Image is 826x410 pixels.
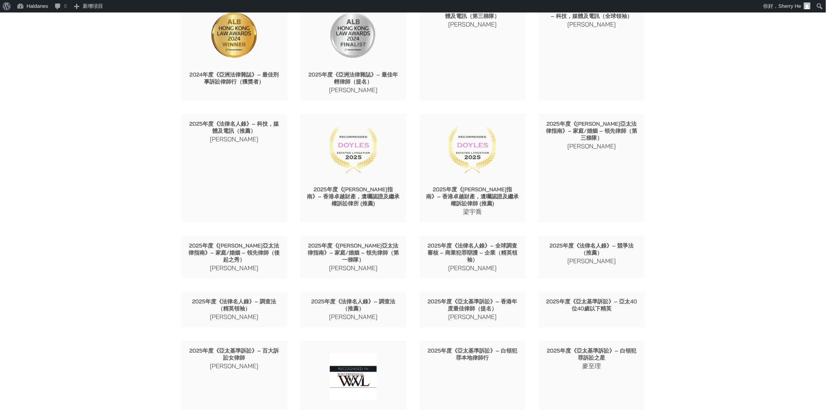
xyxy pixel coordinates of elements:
p: 2024年度《亞洲法律雜誌》– 最佳刑事訴訟律師行（獲獎者） [187,71,281,85]
p: [PERSON_NAME] [545,256,639,266]
p: 2025年度《[PERSON_NAME]亞太法律指南》– 家庭/婚姻 – 領先律師（第一梯隊） [306,242,400,263]
p: [PERSON_NAME] [306,263,400,273]
p: 2025年度《[PERSON_NAME]亞太法律指南》– 家庭/婚姻 – 領先律師（後起之秀） [187,242,281,263]
p: [PERSON_NAME] [187,361,281,371]
p: 2025年度《[PERSON_NAME]指南》– 香港卓越財產，遺囑認證及繼承權訴訟律師 (推薦) [426,186,520,207]
p: 2025年度《亞太基準訴訟》– 百大訴訟女律師 [187,347,281,361]
p: [PERSON_NAME] [187,263,281,273]
p: [PERSON_NAME] [545,141,639,151]
p: [PERSON_NAME] [187,312,281,321]
span: Sherry He [778,3,801,9]
p: 麥至理 [545,361,639,371]
p: 2025年度《法律500强》– 科技，媒體及電訊（第三梯隊） [426,5,520,20]
p: [PERSON_NAME] [306,312,400,321]
p: 2025年度《亞太基準訴訟》– 白領犯罪本地律師行 [426,347,520,361]
p: 2025年度《法律名人錄》– 競爭法（推薦） [545,242,639,256]
p: 2025年度《法律名人錄》– 客戶之選 – 科技，媒體及電訊（全球領袖） [545,5,639,20]
p: [PERSON_NAME] [306,85,400,94]
p: [PERSON_NAME] [545,20,639,29]
p: 2025年度《亞太基準訴訟》– 香港年度最佳律師（提名） [426,298,520,312]
p: 2025年度《[PERSON_NAME]亞太法律指南》– 家庭/婚姻 – 領先律師（第三梯隊） [545,120,639,141]
p: 2025年度《法律名人錄》– 全球調查審核 – 商業犯罪辯護 – 企業（精英領袖） [426,242,520,263]
p: 2025年度《法律名人錄》– 調查法（推薦） [306,298,400,312]
p: [PERSON_NAME] [187,134,281,144]
p: [PERSON_NAME] [426,20,520,29]
p: 2025年度《亞洲法律雜誌》– 最佳年輕律師（提名） [306,71,400,85]
p: 2025年度《[PERSON_NAME]指南》– 香港卓越財產，遺囑認證及繼承權訴訟律所 (推薦) [306,186,400,207]
p: 2025年度《法律名人錄》– 調查法（精英領袖） [187,298,281,312]
p: [PERSON_NAME] [426,312,520,321]
p: 2025年度《法律名人錄》– 科技，媒體及電訊（推薦） [187,120,281,134]
p: [PERSON_NAME] [426,263,520,273]
p: 2025年度《亞太基準訴訟》– 白領犯罪訴訟之星 [545,347,639,361]
p: 2025年度《亞太基準訴訟》– 亞太40位40歲以下精英 [545,298,639,312]
p: 梁宇喬 [426,207,520,216]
